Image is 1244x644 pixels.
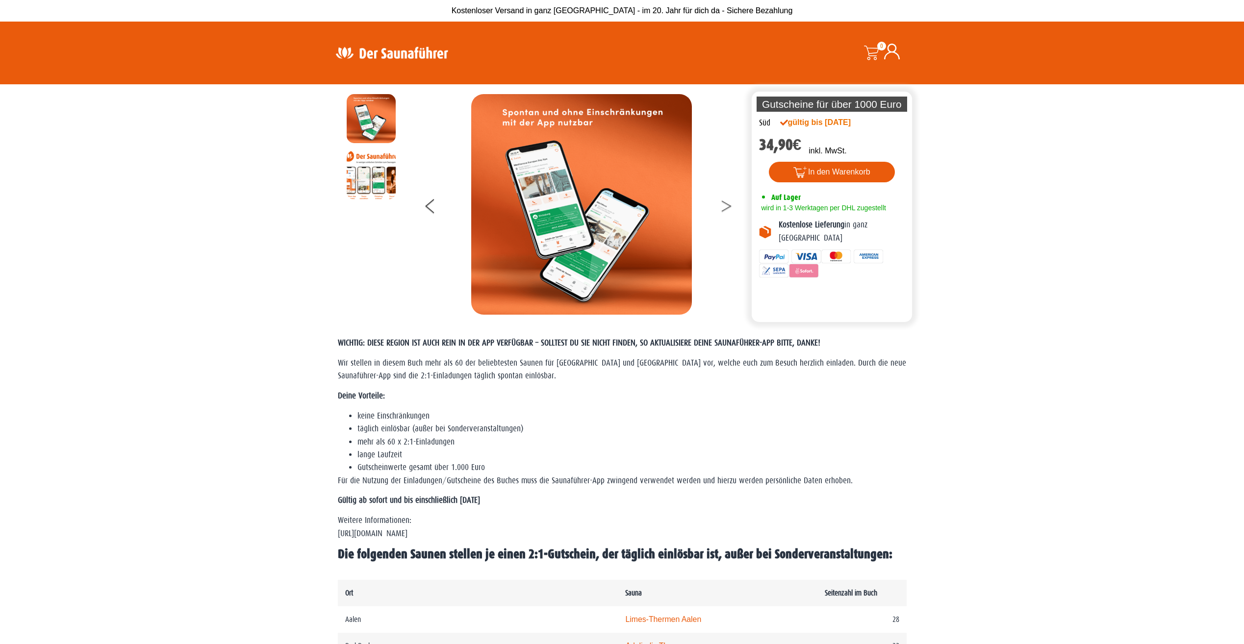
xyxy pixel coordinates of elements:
[357,422,907,435] li: täglich einlösbar (außer bei Sonderveranstaltungen)
[625,615,701,623] a: Limes-Thermen Aalen
[757,97,908,112] p: Gutscheine für über 1000 Euro
[338,547,892,561] span: Die folgenden Saunen stellen je einen 2:1-Gutschein, der täglich einlösbar ist, außer bei Sonderv...
[357,410,907,422] li: keine Einschränkungen
[347,94,396,143] img: MOCKUP-iPhone_regional
[817,606,907,633] td: 28
[338,338,820,347] span: WICHTIG: DIESE REGION IST AUCH REIN IN DER APP VERFÜGBAR – SOLLTEST DU SIE NICHT FINDEN, SO AKTUA...
[338,514,907,540] p: Weitere Informationen: [URL][DOMAIN_NAME]
[759,204,886,212] span: wird in 1-3 Werktagen per DHL zugestellt
[338,391,385,400] strong: Deine Vorteile:
[769,162,895,182] button: In den Warenkorb
[338,474,907,487] p: Für die Nutzung der Einladungen/Gutscheine des Buches muss die Saunaführer-App zwingend verwendet...
[345,589,353,597] b: Ort
[779,219,905,245] p: in ganz [GEOGRAPHIC_DATA]
[471,94,692,315] img: MOCKUP-iPhone_regional
[338,606,618,633] td: Aalen
[759,117,770,129] div: Süd
[877,42,886,50] span: 0
[357,461,907,474] li: Gutscheinwerte gesamt über 1.000 Euro
[825,589,877,597] b: Seitenzahl im Buch
[357,436,907,448] li: mehr als 60 x 2:1-Einladungen
[357,448,907,461] li: lange Laufzeit
[779,220,844,229] b: Kostenlose Lieferung
[347,150,396,199] img: Anleitung7tn
[452,6,793,15] span: Kostenloser Versand in ganz [GEOGRAPHIC_DATA] - im 20. Jahr für dich da - Sichere Bezahlung
[759,136,802,154] bdi: 34,90
[625,589,642,597] b: Sauna
[771,193,801,202] span: Auf Lager
[338,495,480,505] strong: Gültig ab sofort und bis einschließlich [DATE]
[793,136,802,154] span: €
[780,117,872,128] div: gültig bis [DATE]
[809,145,846,157] p: inkl. MwSt.
[338,358,906,380] span: Wir stellen in diesem Buch mehr als 60 der beliebtesten Saunen für [GEOGRAPHIC_DATA] und [GEOGRAP...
